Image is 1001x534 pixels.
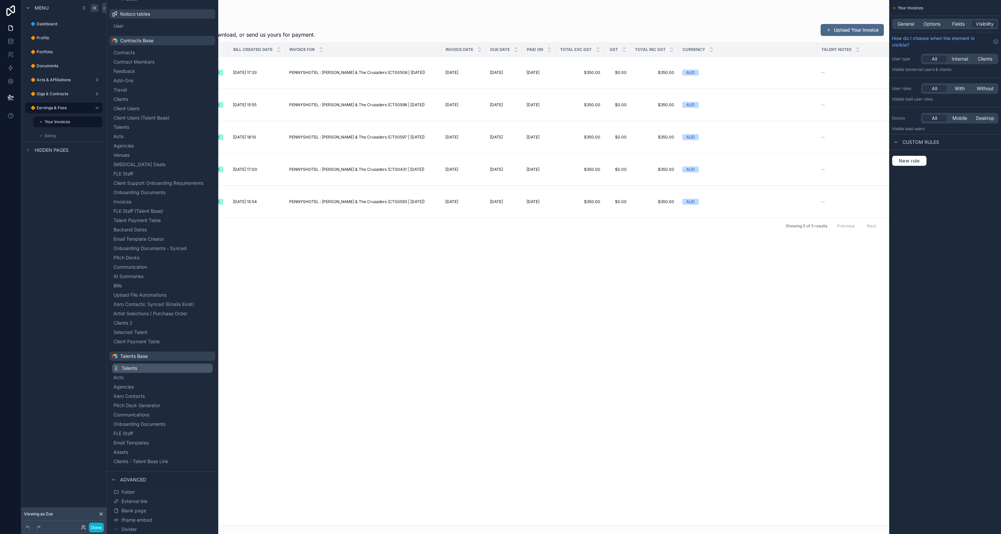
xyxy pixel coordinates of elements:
[25,103,102,113] a: 🔶 Earnings & Fees
[892,155,927,166] button: New rule
[527,47,543,52] span: Paid On
[112,85,213,95] button: Travel
[31,105,89,111] label: 🔶 Earnings & Fees
[113,329,147,336] span: Selected Talent
[113,273,143,280] span: AI Summaries
[112,290,213,300] button: Upload File Automations
[113,124,129,131] span: Talents
[113,411,149,418] span: Communications
[33,117,102,127] a: 🔸 Your Invoices
[112,309,213,318] button: Artist Selections / Purchase Order
[120,11,150,17] span: Noloco tables
[112,272,213,281] button: AI Summaries
[31,77,92,83] label: 🔶 Acts & Affiliations
[112,132,213,141] button: Acts
[113,430,133,437] span: FLE Staff
[113,87,127,93] span: Travel
[112,123,213,132] button: Talents
[112,373,213,382] button: Acts
[112,57,213,67] button: Contract Members
[113,254,139,261] span: Pitch Decks
[112,382,213,392] button: Agencies
[121,507,146,514] span: Blank page
[560,47,592,52] span: Total exc GST
[952,115,967,122] span: Mobile
[113,23,123,29] span: User
[113,384,134,390] span: Agencies
[892,126,998,132] p: Visible to
[113,439,149,446] span: Email Templates
[121,526,137,533] span: Divider
[113,142,134,149] span: Agencies
[24,511,53,517] span: Viewing as Zoe
[113,226,147,233] span: Backend Dates
[112,197,213,206] button: Invoices
[112,178,213,188] button: Client Support Onboarding Requirements
[683,47,705,52] span: Currency
[112,206,213,216] button: FLE Staff (Talent Base)
[112,300,213,309] button: Xero Contacts: Synced (Emails Exist)
[112,364,213,373] button: Talents
[113,96,128,103] span: Clients
[892,86,918,91] label: User roles
[25,33,102,43] a: 🔶 Profile
[112,506,213,515] button: Blank page
[121,517,152,523] span: Iframe embed
[976,21,994,27] span: Visibility
[113,310,187,317] span: Artist Selections / Purchase Order
[31,21,101,27] label: 🔷 Dashboard
[31,49,101,55] label: 🔶 Portfolio
[31,91,92,97] label: 🔶 Gigs & Contracts
[892,67,998,72] p: Visible to
[25,19,102,29] a: 🔷 Dashboard
[909,97,933,102] span: All user roles
[25,89,102,99] a: 🔶 Gigs & Contracts
[233,47,273,52] span: Bill Created Date
[39,119,99,125] label: 🔸 Your Invoices
[932,115,937,122] span: All
[892,56,918,62] label: User type
[490,47,510,52] span: Due Date
[120,476,146,483] span: Advanced
[112,281,213,290] button: Bills
[25,75,102,85] a: 🔶 Acts & Affiliations
[112,328,213,337] button: Selected Talent
[113,458,168,465] span: Clients - Talent Base Link
[112,447,213,457] button: Assets
[112,253,213,262] button: Pitch Decks
[113,282,122,289] span: Bills
[977,85,994,92] span: Without
[952,56,968,62] span: Internal
[113,198,131,205] span: Invoices
[113,421,165,427] span: Onboarding Documents
[112,457,213,466] button: Clients - Talent Base Link
[113,161,165,168] span: [MEDICAL_DATA] Deals
[112,150,213,160] button: Venues
[113,393,145,400] span: Xero Contacts
[932,85,937,92] span: All
[902,139,939,145] span: Custom rules
[35,147,69,153] span: Hidden pages
[290,47,315,52] span: Invoice for
[112,318,213,328] button: Clients 2
[89,523,104,532] button: Done
[112,410,213,419] button: Communications
[113,68,135,75] span: Feedback
[113,264,147,270] span: Communication
[112,392,213,401] button: Xero Contacts
[112,487,213,497] button: Folder
[112,169,213,178] button: FLE Staff
[113,77,133,84] span: Add-Ons
[892,35,998,48] a: How do I choose when the element is visible?
[932,56,937,62] span: All
[120,353,148,360] span: Talents Base
[896,158,922,164] span: New rule
[112,76,213,85] button: Add-Ons
[112,95,213,104] button: Clients
[610,47,618,52] span: GST
[446,47,473,52] span: Invoice Date
[112,38,117,43] img: Airtable Logo
[112,113,213,123] button: Client Users (Talent Base)
[892,35,990,48] span: How do I choose when the element is visible?
[821,47,852,52] span: Talent Notes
